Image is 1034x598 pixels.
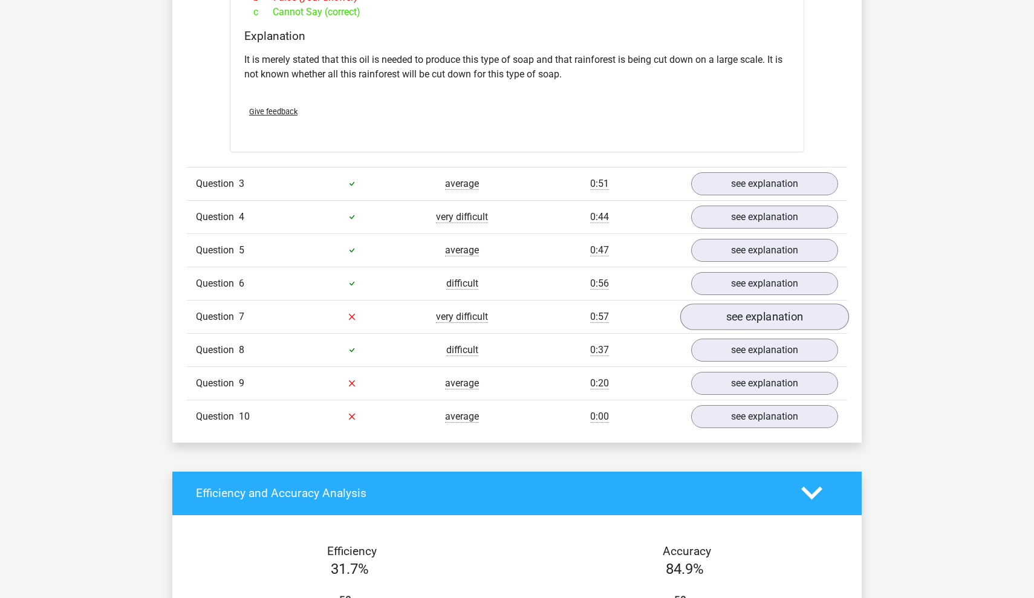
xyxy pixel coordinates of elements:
[691,206,838,229] a: see explanation
[196,310,239,324] span: Question
[590,311,609,323] span: 0:57
[436,311,488,323] span: very difficult
[666,561,704,577] span: 84.9%
[239,178,244,189] span: 3
[239,344,244,356] span: 8
[239,311,244,322] span: 7
[590,211,609,223] span: 0:44
[196,544,508,558] h4: Efficiency
[196,177,239,191] span: Question
[436,211,488,223] span: very difficult
[196,343,239,357] span: Question
[244,53,790,82] p: It is merely stated that this oil is needed to produce this type of soap and that rainforest is b...
[445,178,479,190] span: average
[691,405,838,428] a: see explanation
[691,339,838,362] a: see explanation
[239,278,244,289] span: 6
[446,344,478,356] span: difficult
[239,377,244,389] span: 9
[196,276,239,291] span: Question
[244,29,790,43] h4: Explanation
[249,107,298,116] span: Give feedback
[691,239,838,262] a: see explanation
[590,344,609,356] span: 0:37
[531,544,843,558] h4: Accuracy
[445,411,479,423] span: average
[253,5,273,19] span: c
[196,243,239,258] span: Question
[239,211,244,223] span: 4
[590,244,609,256] span: 0:47
[239,411,250,422] span: 10
[680,304,849,330] a: see explanation
[590,377,609,389] span: 0:20
[244,5,790,19] div: Cannot Say (correct)
[590,278,609,290] span: 0:56
[196,376,239,391] span: Question
[331,561,369,577] span: 31.7%
[590,411,609,423] span: 0:00
[590,178,609,190] span: 0:51
[196,486,783,500] h4: Efficiency and Accuracy Analysis
[239,244,244,256] span: 5
[196,409,239,424] span: Question
[691,372,838,395] a: see explanation
[445,244,479,256] span: average
[196,210,239,224] span: Question
[446,278,478,290] span: difficult
[445,377,479,389] span: average
[691,172,838,195] a: see explanation
[691,272,838,295] a: see explanation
